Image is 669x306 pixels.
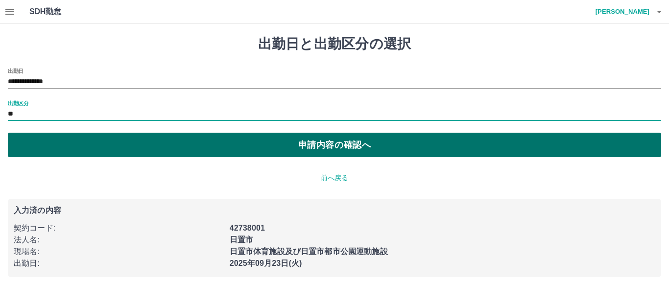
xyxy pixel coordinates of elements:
p: 入力済の内容 [14,207,655,214]
label: 出勤区分 [8,99,28,107]
b: 日置市体育施設及び日置市都市公園運動施設 [230,247,388,256]
label: 出勤日 [8,67,24,74]
button: 申請内容の確認へ [8,133,661,157]
p: 法人名 : [14,234,224,246]
b: 日置市 [230,235,253,244]
h1: 出勤日と出勤区分の選択 [8,36,661,52]
p: 契約コード : [14,222,224,234]
p: 現場名 : [14,246,224,258]
p: 出勤日 : [14,258,224,269]
p: 前へ戻る [8,173,661,183]
b: 42738001 [230,224,265,232]
b: 2025年09月23日(火) [230,259,302,267]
